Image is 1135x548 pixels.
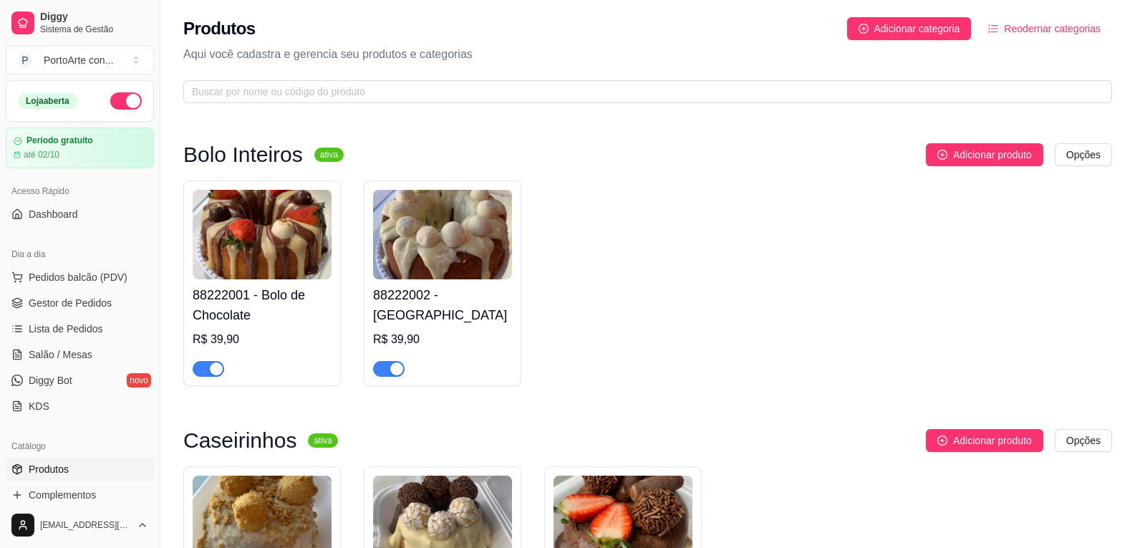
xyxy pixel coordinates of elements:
[953,433,1032,448] span: Adicionar produto
[1066,147,1101,163] span: Opções
[29,399,49,413] span: KDS
[29,296,112,310] span: Gestor de Pedidos
[183,432,296,449] h3: Caseirinhos
[192,84,1092,100] input: Buscar por nome ou código do produto
[193,190,332,279] img: product-image
[6,435,154,458] div: Catálogo
[874,21,960,37] span: Adicionar categoria
[6,317,154,340] a: Lista de Pedidos
[926,143,1043,166] button: Adicionar produto
[40,24,148,35] span: Sistema de Gestão
[1055,143,1112,166] button: Opções
[29,488,96,502] span: Complementos
[6,343,154,366] a: Salão / Mesas
[29,322,103,336] span: Lista de Pedidos
[110,92,142,110] button: Alterar Status
[6,508,154,542] button: [EMAIL_ADDRESS][DOMAIN_NAME]
[859,24,869,34] span: plus-circle
[847,17,972,40] button: Adicionar categoria
[937,436,947,446] span: plus-circle
[373,331,512,348] div: R$ 39,90
[6,484,154,506] a: Complementos
[953,147,1032,163] span: Adicionar produto
[6,395,154,418] a: KDS
[6,458,154,481] a: Produtos
[988,24,998,34] span: ordered-list
[40,11,148,24] span: Diggy
[926,429,1043,452] button: Adicionar produto
[6,46,154,74] button: Select a team
[29,347,92,362] span: Salão / Mesas
[6,180,154,203] div: Acesso Rápido
[29,207,78,221] span: Dashboard
[183,17,256,40] h2: Produtos
[977,17,1112,40] button: Reodernar categorias
[373,190,512,279] img: product-image
[6,243,154,266] div: Dia a dia
[6,369,154,392] a: Diggy Botnovo
[6,292,154,314] a: Gestor de Pedidos
[6,266,154,289] button: Pedidos balcão (PDV)
[40,519,131,531] span: [EMAIL_ADDRESS][DOMAIN_NAME]
[314,148,344,162] sup: ativa
[373,285,512,325] h4: 88222002 - [GEOGRAPHIC_DATA]
[29,462,69,476] span: Produtos
[193,331,332,348] div: R$ 39,90
[29,270,127,284] span: Pedidos balcão (PDV)
[937,150,947,160] span: plus-circle
[24,149,59,160] article: até 02/10
[1066,433,1101,448] span: Opções
[6,6,154,40] a: DiggySistema de Gestão
[26,135,93,146] article: Período gratuito
[6,128,154,168] a: Período gratuitoaté 02/10
[18,93,77,109] div: Loja aberta
[6,203,154,226] a: Dashboard
[1055,429,1112,452] button: Opções
[308,433,337,448] sup: ativa
[183,146,303,163] h3: Bolo Inteiros
[29,373,72,388] span: Diggy Bot
[44,53,113,67] div: PortoArte con ...
[18,53,32,67] span: P
[1004,21,1101,37] span: Reodernar categorias
[183,46,1112,63] p: Aqui você cadastra e gerencia seu produtos e categorias
[193,285,332,325] h4: 88222001 - Bolo de Chocolate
